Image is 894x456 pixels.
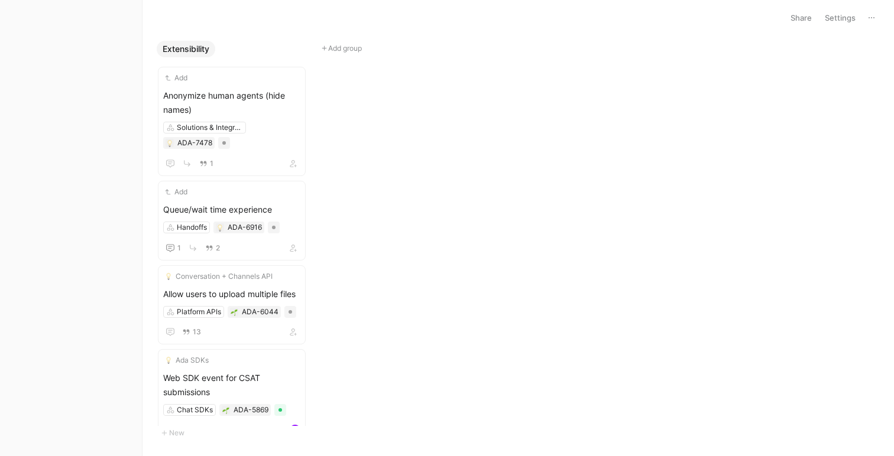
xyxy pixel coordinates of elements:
div: ADA-6044 [242,306,278,318]
img: 💡 [166,140,173,147]
a: 💡Ada SDKsWeb SDK event for CSAT submissionsChat SDKs2avatar [158,349,306,442]
img: 🌱 [222,407,229,414]
span: Ada SDKs [176,354,209,366]
span: Extensibility [163,43,209,55]
img: 🌱 [231,309,238,316]
div: Solutions & Integrations [177,122,243,133]
span: Conversation + Channels API [176,271,273,282]
span: Anonymize human agents (hide names) [163,89,300,117]
div: ADA-6916 [228,222,262,233]
div: ExtensibilityNew [152,35,318,446]
span: 1 [177,245,181,252]
button: Add [163,186,189,198]
a: AddAnonymize human agents (hide names)Solutions & Integrations1 [158,67,306,176]
button: 2 [203,242,222,255]
div: Handoffs [177,222,207,233]
span: Allow users to upload multiple files [163,287,300,301]
button: Settings [819,9,861,26]
div: ADA-7478 [177,137,212,149]
div: Chat SDKs [177,404,213,416]
button: 💡Ada SDKs [163,354,210,366]
img: 💡 [165,357,172,364]
button: 💡Conversation + Channels API [163,271,274,282]
span: 1 [210,160,213,167]
button: Share [785,9,817,26]
div: ADA-5869 [234,404,268,416]
button: Add group [318,41,477,56]
button: Add [163,72,189,84]
button: 🌱 [222,406,230,414]
span: Web SDK event for CSAT submissions [163,371,300,399]
button: 13 [180,325,203,338]
a: AddQueue/wait time experienceHandoffs12 [158,181,306,260]
button: 🌱 [230,308,238,316]
span: 13 [193,328,201,336]
button: 1 [163,241,183,255]
button: 💡 [216,223,224,232]
span: Queue/wait time experience [163,203,300,217]
img: 💡 [216,224,223,232]
button: New [157,426,313,440]
button: 2 [180,424,199,437]
button: Extensibility [157,41,215,57]
img: 💡 [165,273,172,280]
button: 💡 [166,139,174,147]
div: Platform APIs [177,306,221,318]
span: 2 [216,245,220,252]
button: 1 [197,157,216,170]
a: 💡Conversation + Channels APIAllow users to upload multiple filesPlatform APIs13 [158,265,306,344]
